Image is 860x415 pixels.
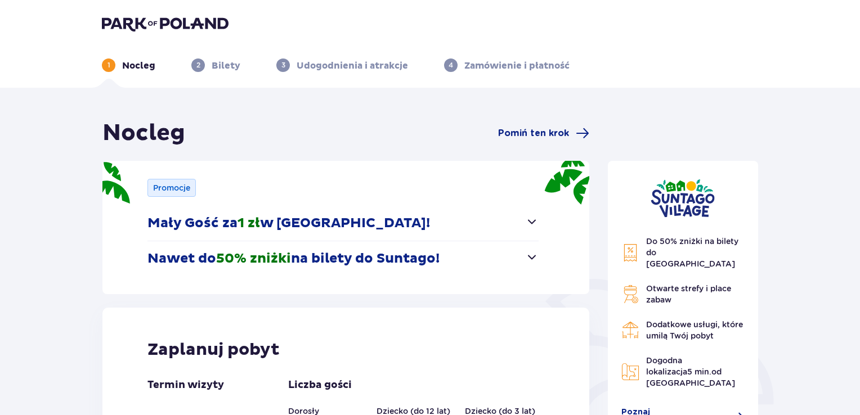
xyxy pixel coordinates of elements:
[191,58,240,72] div: 2Bilety
[212,60,240,72] p: Bilety
[122,60,155,72] p: Nocleg
[297,60,408,72] p: Udogodnienia i atrakcje
[498,127,589,140] a: Pomiń ten krok
[646,356,735,387] span: Dogodna lokalizacja od [GEOGRAPHIC_DATA]
[102,16,229,31] img: Park of Poland logo
[102,58,155,72] div: 1Nocleg
[147,378,224,392] p: Termin wizyty
[147,241,539,276] button: Nawet do50% zniżkina bilety do Suntago!
[147,215,430,232] p: Mały Gość za w [GEOGRAPHIC_DATA]!
[102,119,185,147] h1: Nocleg
[621,285,639,303] img: Grill Icon
[651,179,715,218] img: Suntago Village
[288,378,352,392] p: Liczba gości
[216,250,291,267] span: 50% zniżki
[444,58,570,72] div: 4Zamówienie i płatność
[621,243,639,262] img: Discount Icon
[621,363,639,381] img: Map Icon
[147,339,280,360] p: Zaplanuj pobyt
[498,127,569,139] span: Pomiń ten krok
[464,60,570,72] p: Zamówienie i płatność
[646,284,731,304] span: Otwarte strefy i place zabaw
[196,60,200,70] p: 2
[281,60,285,70] p: 3
[147,250,440,267] p: Nawet do na bilety do Suntago!
[147,206,539,241] button: Mały Gość za1 złw [GEOGRAPHIC_DATA]!
[449,60,453,70] p: 4
[646,320,743,340] span: Dodatkowe usługi, które umilą Twój pobyt
[238,215,260,232] span: 1 zł
[153,182,190,193] p: Promocje
[646,237,738,268] span: Do 50% zniżki na bilety do [GEOGRAPHIC_DATA]
[107,60,110,70] p: 1
[276,58,408,72] div: 3Udogodnienia i atrakcje
[621,321,639,339] img: Restaurant Icon
[687,367,711,376] span: 5 min.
